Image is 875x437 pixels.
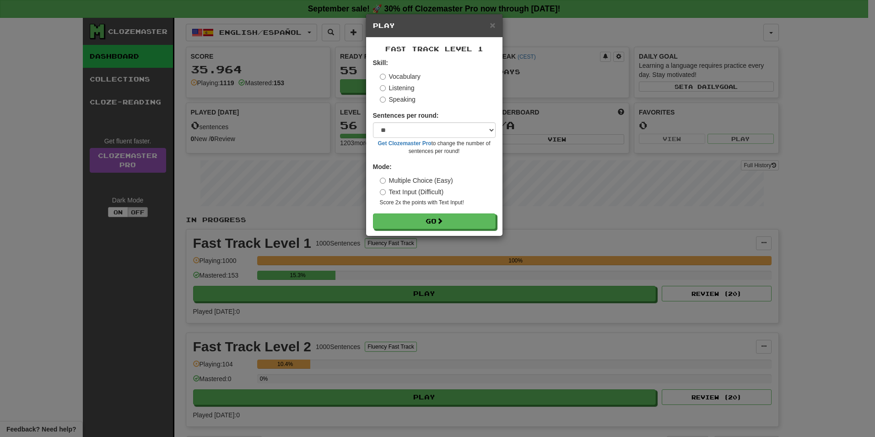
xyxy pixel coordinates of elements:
h5: Play [373,21,496,30]
label: Speaking [380,95,416,104]
label: Listening [380,83,415,93]
input: Text Input (Difficult) [380,189,386,195]
a: Get Clozemaster Pro [378,140,432,147]
button: Close [490,20,495,30]
input: Listening [380,85,386,91]
label: Sentences per round: [373,111,439,120]
label: Multiple Choice (Easy) [380,176,453,185]
button: Go [373,213,496,229]
small: to change the number of sentences per round! [373,140,496,155]
strong: Mode: [373,163,392,170]
small: Score 2x the points with Text Input ! [380,199,496,207]
span: × [490,20,495,30]
label: Text Input (Difficult) [380,187,444,197]
input: Vocabulary [380,74,386,80]
label: Vocabulary [380,72,421,81]
input: Speaking [380,97,386,103]
span: Fast Track Level 1 [385,45,483,53]
input: Multiple Choice (Easy) [380,178,386,184]
strong: Skill: [373,59,388,66]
